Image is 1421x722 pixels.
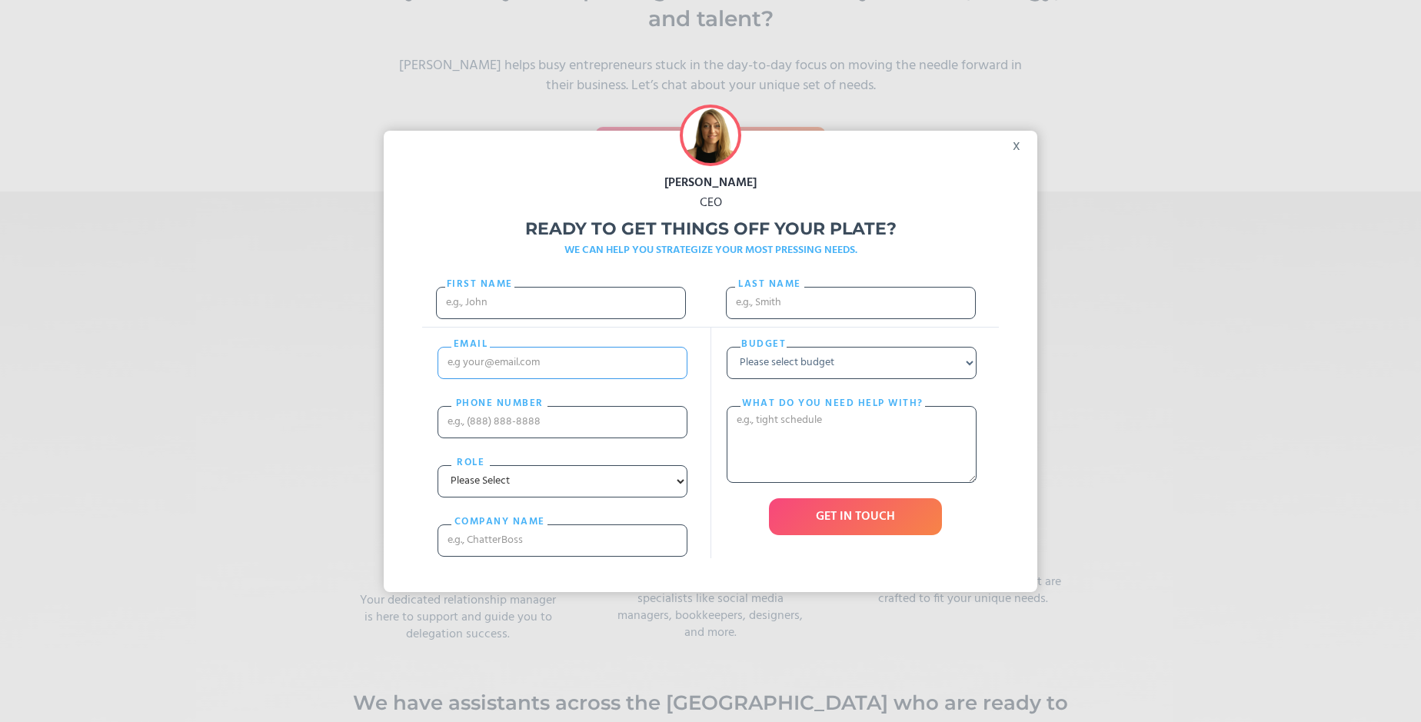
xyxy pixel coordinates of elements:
label: Role [451,455,490,471]
input: e.g., Smith [726,287,976,319]
form: Freebie Popup Form 2021 [422,268,999,572]
div: [PERSON_NAME] [384,173,1037,193]
label: cOMPANY NAME [451,514,547,530]
input: e.g., ChatterBoss [438,524,687,557]
strong: Ready to get things off your plate? [525,218,897,239]
label: Last name [735,277,804,292]
label: PHONE nUMBER [451,396,547,411]
label: email [451,337,490,352]
input: e.g., John [436,287,686,319]
input: GET IN TOUCH [769,498,942,535]
input: e.g., (888) 888-8888 [438,406,687,438]
label: First Name [445,277,514,292]
div: x [1003,131,1037,154]
strong: WE CAN HELP YOU STRATEGIZE YOUR MOST PRESSING NEEDS. [564,241,857,259]
label: What do you need help with? [740,396,925,411]
input: e.g your@email.com [438,347,687,379]
div: CEO [384,193,1037,213]
label: Budget [740,337,787,352]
